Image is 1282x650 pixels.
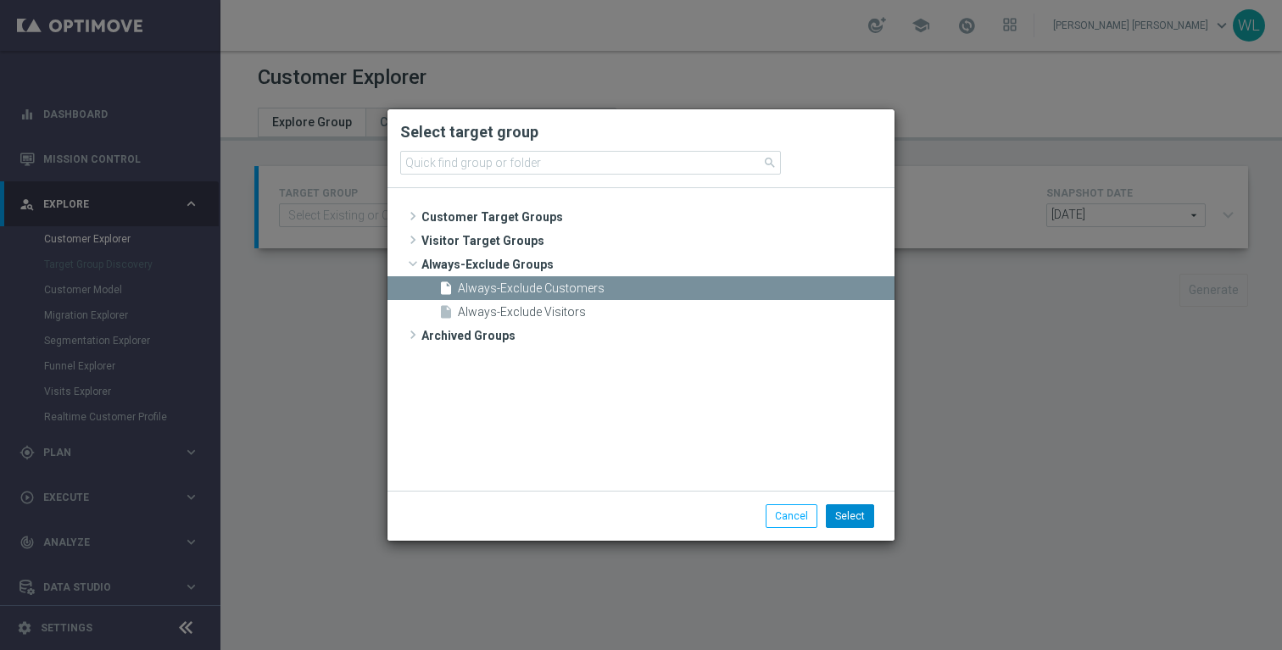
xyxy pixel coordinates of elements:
[458,305,895,319] span: Always-Exclude Visitors
[421,205,895,229] span: Customer Target Groups
[400,151,781,175] input: Quick find group or folder
[438,281,454,300] i: insert_drive_file
[826,504,874,528] button: Select
[400,122,882,142] h2: Select target group
[438,304,454,324] i: insert_drive_file
[458,281,895,296] span: Always-Exclude Customers
[421,253,895,276] span: Always-Exclude Groups
[421,324,895,347] span: Archived Groups
[421,229,895,253] span: Visitor Target Groups
[763,156,777,169] span: search
[766,504,817,528] button: Cancel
